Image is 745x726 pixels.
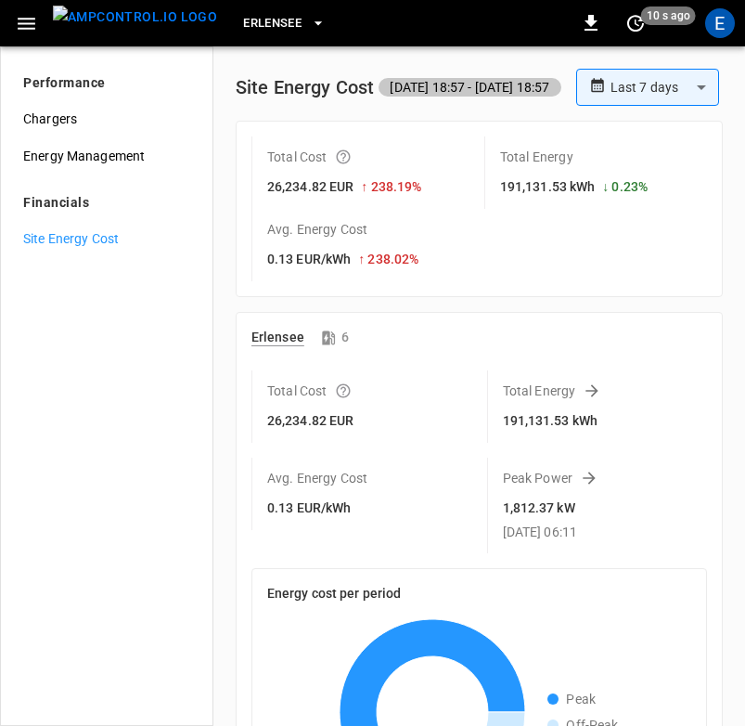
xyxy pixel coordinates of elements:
[23,73,106,93] p: Performance
[566,690,596,708] p: Peak
[341,328,349,348] h6: 6
[267,584,691,604] h6: Energy cost per period
[503,411,597,432] h6: 191,131.53 kWh
[379,78,560,97] div: [DATE] 18:57 - [DATE] 18:57
[503,499,575,519] h6: 1,812.37 kW
[23,193,89,213] p: Financials
[503,523,649,542] p: [DATE] 06:11
[23,229,190,249] span: Site Energy Cost
[8,100,205,137] div: Chargers
[267,499,413,519] h6: 0.13 EUR/kWh
[53,6,217,29] img: ampcontrol.io logo
[503,469,599,487] p: Peak Power
[267,382,328,400] p: Total Cost
[267,250,351,270] h6: 0.13 EUR/kWh
[243,13,302,34] span: Erlensee
[267,411,413,432] h6: 26,234.82 EUR
[621,8,650,38] button: set refresh interval
[8,137,205,175] div: Energy Management
[251,328,304,348] h6: Erlensee
[358,250,418,270] h6: ↑ 238.02 %
[267,148,328,166] p: Total Cost
[500,148,573,166] p: Total Energy
[641,6,696,25] span: 10 s ago
[267,177,353,198] h6: 26,234.82 EUR
[267,220,367,239] p: Avg. Energy Cost
[705,8,735,38] div: profile-icon
[610,70,719,105] div: Last 7 days
[361,177,421,198] h6: ↑ 238.19 %
[236,72,374,102] h6: Site Energy Cost
[236,6,333,42] button: Erlensee
[602,177,648,198] h6: ↓ 0.23 %
[23,147,190,166] span: Energy Management
[503,382,602,400] p: Total Energy
[8,220,205,257] div: Site Energy Cost
[23,110,190,129] span: Chargers
[500,177,595,198] h6: 191,131.53 kWh
[267,469,367,487] p: Avg. Energy Cost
